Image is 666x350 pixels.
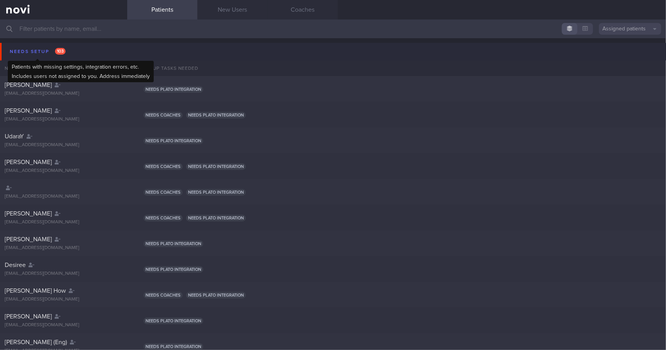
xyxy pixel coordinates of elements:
[5,142,123,148] div: [EMAIL_ADDRESS][DOMAIN_NAME]
[186,215,246,221] span: Needs plato integration
[144,266,203,273] span: Needs plato integration
[5,245,123,251] div: [EMAIL_ADDRESS][DOMAIN_NAME]
[55,48,66,55] span: 103
[5,210,52,217] span: [PERSON_NAME]
[144,292,183,299] span: Needs coaches
[8,46,67,57] div: Needs setup
[5,133,24,140] span: UdaraY
[5,313,52,320] span: [PERSON_NAME]
[96,60,127,76] div: Chats
[5,168,123,174] div: [EMAIL_ADDRESS][DOMAIN_NAME]
[144,343,203,350] span: Needs plato integration
[5,322,123,328] div: [EMAIL_ADDRESS][DOMAIN_NAME]
[186,189,246,196] span: Needs plato integration
[5,271,123,277] div: [EMAIL_ADDRESS][DOMAIN_NAME]
[186,112,246,118] span: Needs plato integration
[144,112,183,118] span: Needs coaches
[5,159,52,165] span: [PERSON_NAME]
[5,339,67,345] span: [PERSON_NAME] (Eng)
[144,215,183,221] span: Needs coaches
[5,236,52,242] span: [PERSON_NAME]
[5,194,123,200] div: [EMAIL_ADDRESS][DOMAIN_NAME]
[5,91,123,97] div: [EMAIL_ADDRESS][DOMAIN_NAME]
[599,23,661,35] button: Assigned patients
[5,108,52,114] span: [PERSON_NAME]
[5,262,26,268] span: Desiree
[139,60,666,76] div: Setup tasks needed
[144,318,203,324] span: Needs plato integration
[5,219,123,225] div: [EMAIL_ADDRESS][DOMAIN_NAME]
[5,117,123,122] div: [EMAIL_ADDRESS][DOMAIN_NAME]
[5,82,52,88] span: [PERSON_NAME]
[186,292,246,299] span: Needs plato integration
[186,163,246,170] span: Needs plato integration
[144,138,203,144] span: Needs plato integration
[5,288,66,294] span: [PERSON_NAME] How
[5,297,123,302] div: [EMAIL_ADDRESS][DOMAIN_NAME]
[144,189,183,196] span: Needs coaches
[144,240,203,247] span: Needs plato integration
[144,86,203,93] span: Needs plato integration
[144,163,183,170] span: Needs coaches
